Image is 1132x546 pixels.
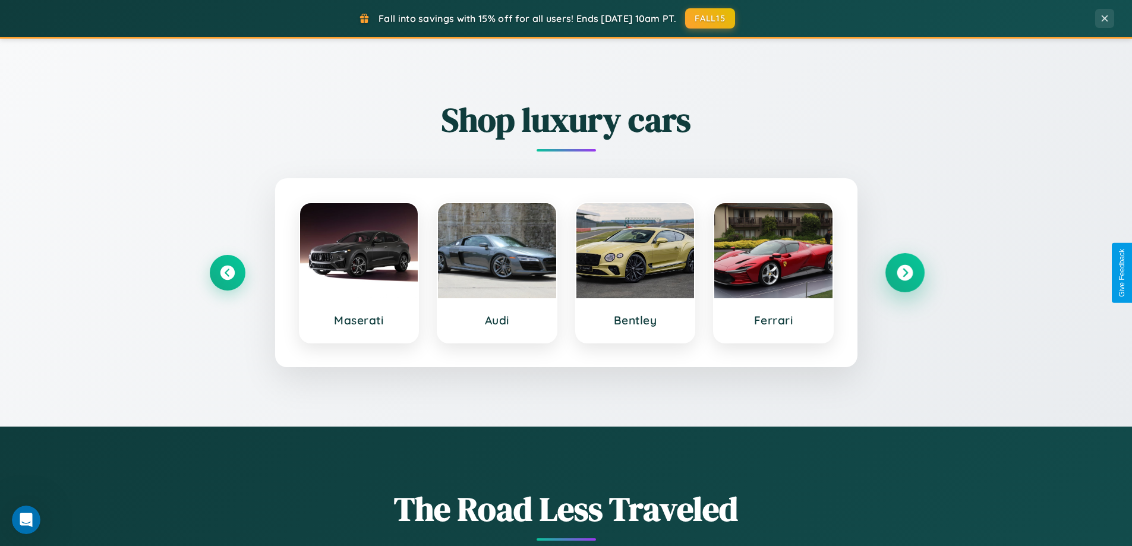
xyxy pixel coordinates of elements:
h3: Ferrari [726,313,821,327]
h1: The Road Less Traveled [210,486,923,532]
div: Give Feedback [1118,249,1126,297]
h3: Bentley [588,313,683,327]
h3: Audi [450,313,544,327]
h2: Shop luxury cars [210,97,923,143]
button: FALL15 [685,8,735,29]
h3: Maserati [312,313,406,327]
iframe: Intercom live chat [12,506,40,534]
span: Fall into savings with 15% off for all users! Ends [DATE] 10am PT. [379,12,676,24]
